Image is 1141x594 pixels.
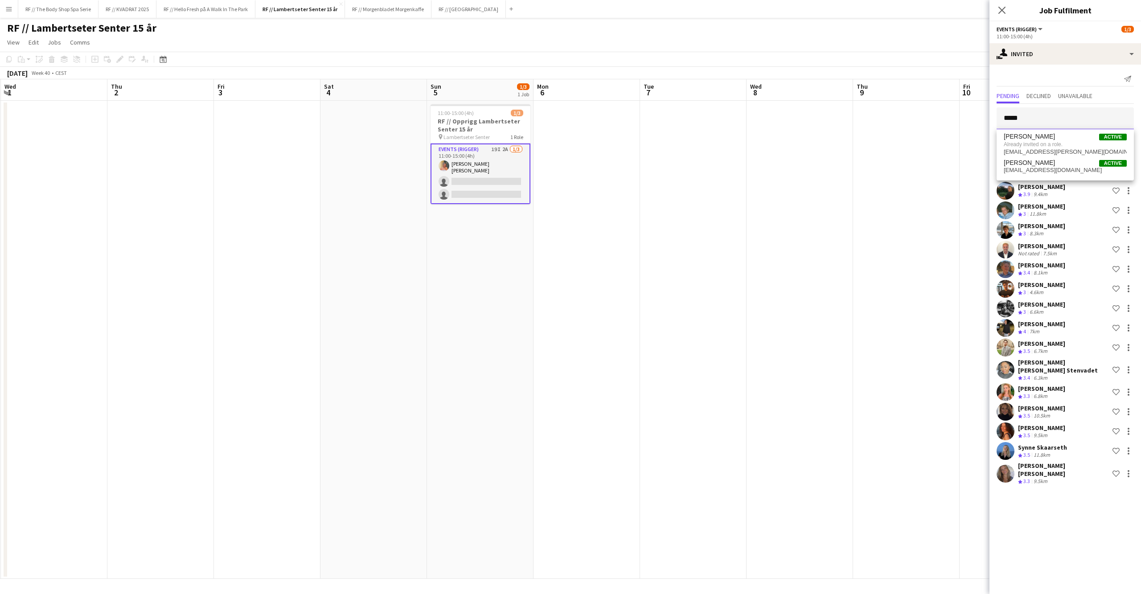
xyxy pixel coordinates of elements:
span: Declined [1026,93,1051,99]
div: [PERSON_NAME] [PERSON_NAME] Stenvadet [1018,358,1109,374]
span: Sat [324,82,334,90]
h1: RF // Lambertseter Senter 15 år [7,21,156,35]
span: Sun [431,82,441,90]
span: 8 [749,87,762,98]
div: 1 Job [517,91,529,98]
span: hella.christiansen@gmail.com [1004,148,1127,156]
span: 7 [642,87,654,98]
span: Thu [857,82,868,90]
span: 3 [216,87,225,98]
span: piaandreassenhelland@gmail.com [1004,167,1127,174]
span: Hella Christiansen [1004,133,1055,140]
span: 1 [3,87,16,98]
span: Pending [997,93,1019,99]
span: Lambertseter Senter [443,134,490,140]
span: 3.5 [1023,432,1030,438]
span: 1/3 [1121,26,1134,33]
span: 3.9 [1023,191,1030,197]
span: Wed [750,82,762,90]
span: 3.5 [1023,412,1030,419]
div: 6.6km [1028,308,1045,316]
span: Jobs [48,38,61,46]
div: [PERSON_NAME] [PERSON_NAME] [1018,462,1109,478]
button: RF // [GEOGRAPHIC_DATA] [431,0,506,18]
div: [PERSON_NAME] [1018,261,1065,269]
span: 9 [855,87,868,98]
div: [PERSON_NAME] [1018,424,1065,432]
span: 3.3 [1023,393,1030,399]
span: 3.4 [1023,269,1030,276]
span: Fri [963,82,970,90]
div: [PERSON_NAME] [1018,281,1065,289]
span: Edit [29,38,39,46]
div: [PERSON_NAME] [1018,183,1065,191]
div: [PERSON_NAME] [1018,385,1065,393]
div: 6.7km [1032,348,1049,355]
div: 8.3km [1028,230,1045,238]
h3: Job Fulfilment [989,4,1141,16]
div: 10.5km [1032,412,1052,420]
span: Week 40 [29,70,52,76]
span: 11:00-15:00 (4h) [438,110,474,116]
button: RF // Lambertseter Senter 15 år [255,0,345,18]
div: 7.5km [1041,250,1059,257]
span: 3 [1023,210,1026,217]
div: Synne Skaarseth [1018,443,1067,451]
span: Mon [537,82,549,90]
div: [PERSON_NAME] [1018,300,1065,308]
span: 3 [1023,289,1026,295]
button: RF // KVADRAT 2025 [99,0,156,18]
span: Pia Andreassen Helland [1004,159,1055,167]
div: [PERSON_NAME] [1018,340,1065,348]
div: [PERSON_NAME] [1018,404,1065,412]
span: Events (Rigger) [997,26,1037,33]
button: RF // Morgenbladet Morgenkaffe [345,0,431,18]
span: 3.3 [1023,478,1030,484]
div: Invited [989,43,1141,65]
div: 9.4km [1032,191,1049,198]
span: Comms [70,38,90,46]
span: Tue [644,82,654,90]
span: Already invited on a role. [1004,140,1127,148]
span: 3 [1023,230,1026,237]
span: 2 [110,87,122,98]
button: RF // Hello Fresh på A Walk In The Park [156,0,255,18]
span: 1 Role [510,134,523,140]
span: Active [1099,160,1127,167]
div: [PERSON_NAME] [1018,242,1065,250]
span: 3 [1023,308,1026,315]
span: 6 [536,87,549,98]
a: Jobs [44,37,65,48]
div: 11:00-15:00 (4h) [997,33,1134,40]
span: Unavailable [1058,93,1092,99]
span: 1/3 [511,110,523,116]
button: Events (Rigger) [997,26,1044,33]
span: 1/3 [517,83,529,90]
span: Fri [218,82,225,90]
div: 9.5km [1032,478,1049,485]
a: View [4,37,23,48]
span: 4 [323,87,334,98]
div: [PERSON_NAME] [1018,320,1065,328]
div: 11.8km [1032,451,1052,459]
div: 9.5km [1032,432,1049,439]
span: 4 [1023,328,1026,335]
span: Active [1099,134,1127,140]
span: 10 [962,87,970,98]
a: Edit [25,37,42,48]
div: Not rated [1018,250,1041,257]
div: 7km [1028,328,1041,336]
span: Wed [4,82,16,90]
span: 3.5 [1023,451,1030,458]
div: 11.8km [1028,210,1048,218]
app-job-card: 11:00-15:00 (4h)1/3RF // Opprigg Lambertseter Senter 15 år Lambertseter Senter1 RoleEvents (Rigge... [431,104,530,204]
app-card-role: Events (Rigger)19I2A1/311:00-15:00 (4h)[PERSON_NAME] [PERSON_NAME] [431,143,530,204]
div: 6.3km [1032,374,1049,382]
span: 3.5 [1023,348,1030,354]
h3: RF // Opprigg Lambertseter Senter 15 år [431,117,530,133]
span: 3.4 [1023,374,1030,381]
span: 5 [429,87,441,98]
button: RF // The Body Shop Spa Serie [18,0,99,18]
div: [PERSON_NAME] [1018,202,1065,210]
